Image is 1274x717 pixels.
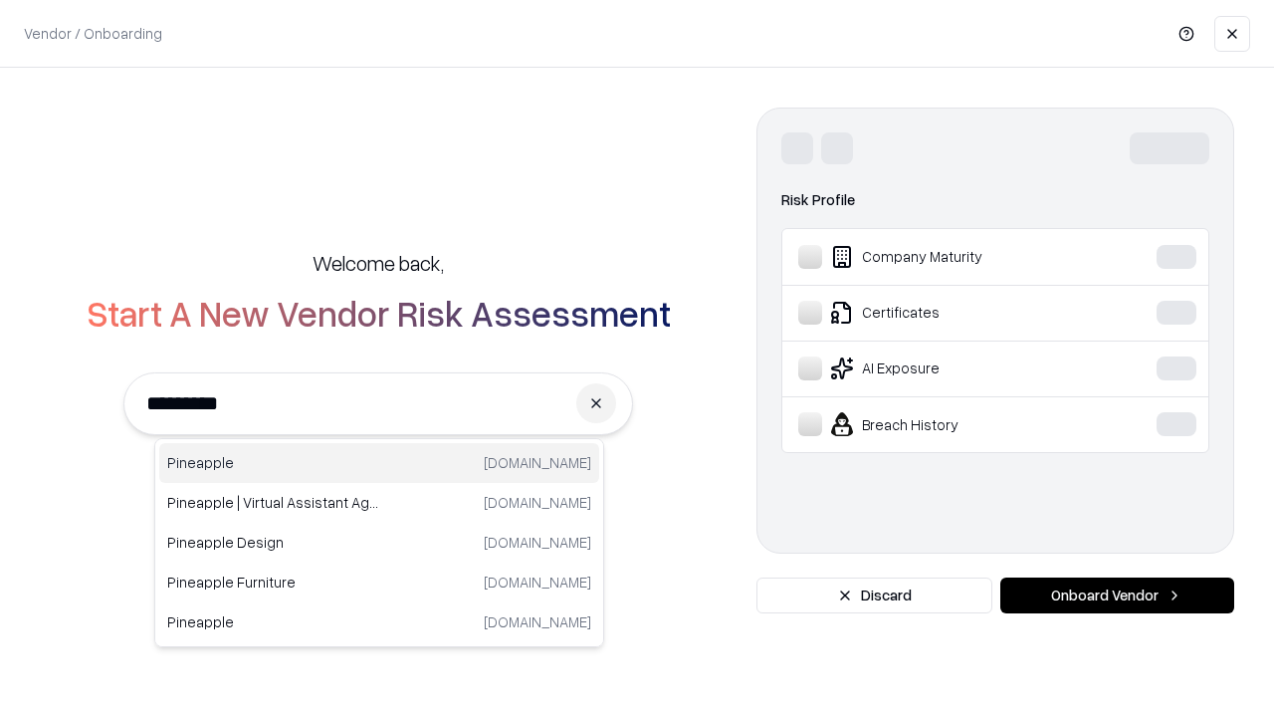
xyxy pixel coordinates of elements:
[313,249,444,277] h5: Welcome back,
[1000,578,1234,613] button: Onboard Vendor
[87,293,671,333] h2: Start A New Vendor Risk Assessment
[798,357,1096,380] div: AI Exposure
[781,188,1209,212] div: Risk Profile
[167,532,379,553] p: Pineapple Design
[756,578,992,613] button: Discard
[484,611,591,632] p: [DOMAIN_NAME]
[167,611,379,632] p: Pineapple
[167,572,379,593] p: Pineapple Furniture
[798,412,1096,436] div: Breach History
[154,438,604,647] div: Suggestions
[484,572,591,593] p: [DOMAIN_NAME]
[798,245,1096,269] div: Company Maturity
[24,23,162,44] p: Vendor / Onboarding
[167,452,379,473] p: Pineapple
[167,492,379,513] p: Pineapple | Virtual Assistant Agency
[798,301,1096,325] div: Certificates
[484,492,591,513] p: [DOMAIN_NAME]
[484,452,591,473] p: [DOMAIN_NAME]
[484,532,591,553] p: [DOMAIN_NAME]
